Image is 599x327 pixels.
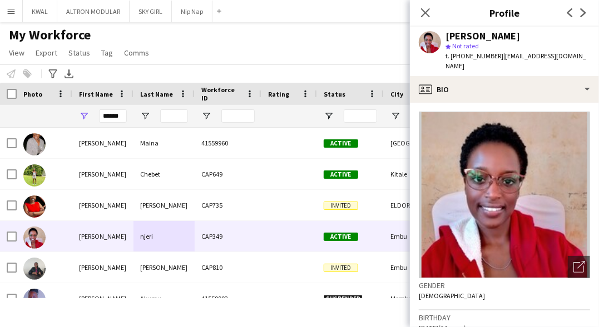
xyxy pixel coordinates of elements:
[384,190,451,220] div: ELDORET
[72,128,133,158] div: [PERSON_NAME]
[268,90,289,98] span: Rating
[62,67,76,81] app-action-btn: Export XLSX
[419,280,590,290] h3: Gender
[390,90,403,98] span: City
[72,190,133,220] div: [PERSON_NAME]
[72,159,133,189] div: [PERSON_NAME]
[133,128,195,158] div: Maina
[568,256,590,278] div: Open photos pop-in
[384,128,451,158] div: [GEOGRAPHIC_DATA]
[36,48,57,58] span: Export
[452,42,479,50] span: Not rated
[390,111,400,121] button: Open Filter Menu
[23,258,46,280] img: Marion Kamau
[23,90,42,98] span: Photo
[9,27,91,43] span: My Workforce
[23,133,46,155] img: Marion Maina
[160,109,188,123] input: Last Name Filter Input
[384,159,451,189] div: Kitale
[133,283,195,314] div: Akumu
[68,48,90,58] span: Status
[324,264,358,272] span: Invited
[195,128,261,158] div: 41559960
[133,221,195,251] div: njeri
[23,289,46,311] img: Marion Akumu
[140,90,173,98] span: Last Name
[195,221,261,251] div: CAP349
[79,90,113,98] span: First Name
[195,190,261,220] div: CAP735
[445,31,520,41] div: [PERSON_NAME]
[384,221,451,251] div: Embu
[419,313,590,323] h3: Birthday
[72,252,133,283] div: [PERSON_NAME]
[324,139,358,148] span: Active
[445,52,586,70] span: | [EMAIL_ADDRESS][DOMAIN_NAME]
[97,46,117,60] a: Tag
[4,46,29,60] a: View
[31,46,62,60] a: Export
[23,227,46,249] img: Marion njeri
[99,109,127,123] input: First Name Filter Input
[23,1,57,22] button: KWAL
[324,233,358,241] span: Active
[384,252,451,283] div: Embu
[324,170,358,179] span: Active
[101,48,113,58] span: Tag
[133,252,195,283] div: [PERSON_NAME]
[140,111,150,121] button: Open Filter Menu
[195,159,261,189] div: CAP649
[201,111,211,121] button: Open Filter Menu
[133,159,195,189] div: Chebet
[419,112,590,278] img: Crew avatar or photo
[64,46,95,60] a: Status
[172,1,212,22] button: Nip Nap
[324,295,363,303] span: Suspended
[133,190,195,220] div: [PERSON_NAME]
[79,111,89,121] button: Open Filter Menu
[72,221,133,251] div: [PERSON_NAME]
[324,111,334,121] button: Open Filter Menu
[130,1,172,22] button: SKY GIRL
[419,291,485,300] span: [DEMOGRAPHIC_DATA]
[384,283,451,314] div: Mombasa
[324,202,358,210] span: Invited
[344,109,377,123] input: Status Filter Input
[445,52,503,60] span: t. [PHONE_NUMBER]
[57,1,130,22] button: ALTRON MODULAR
[23,195,46,218] img: Marion Kabachia
[410,76,599,103] div: Bio
[410,6,599,20] h3: Profile
[195,252,261,283] div: CAP810
[120,46,154,60] a: Comms
[9,48,24,58] span: View
[124,48,149,58] span: Comms
[23,164,46,187] img: Marion Chebet
[221,109,255,123] input: Workforce ID Filter Input
[72,283,133,314] div: [PERSON_NAME]
[195,283,261,314] div: 41559903
[46,67,60,81] app-action-btn: Advanced filters
[201,85,241,102] span: Workforce ID
[324,90,345,98] span: Status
